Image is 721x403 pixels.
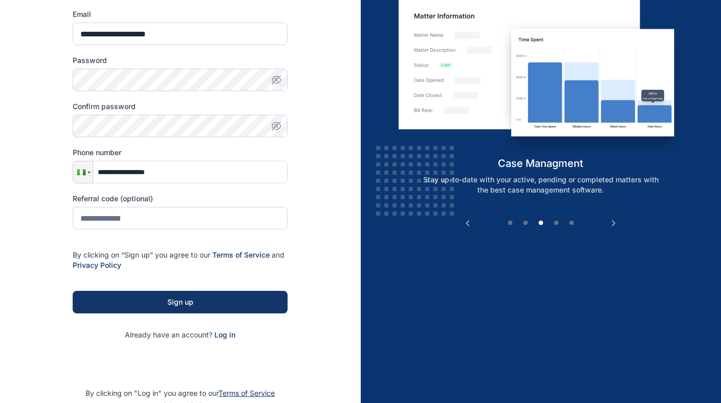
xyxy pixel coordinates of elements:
p: By clicking on “Sign up” you agree to our and [73,250,288,270]
a: Privacy Policy [73,261,121,269]
p: Stay up-to-date with your active, pending or completed matters with the best case management soft... [410,175,672,195]
label: Referral code (optional) [73,194,288,204]
button: 5 [566,218,577,228]
label: Email [73,9,288,19]
button: Previous [463,218,473,228]
button: Next [608,218,619,228]
div: Sign up [89,297,271,307]
div: Nigeria: + 234 [73,161,93,183]
button: 3 [536,218,546,228]
a: Terms of Service [212,250,270,259]
h5: case managment [399,156,683,171]
a: Terms of Service [219,389,275,397]
button: 2 [520,218,531,228]
label: Phone number [73,147,288,158]
label: Confirm password [73,101,288,112]
label: Password [73,55,288,66]
button: 4 [551,218,561,228]
a: Log in [214,330,235,339]
p: Already have an account? [73,330,288,340]
button: 1 [505,218,515,228]
button: Sign up [73,291,288,313]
